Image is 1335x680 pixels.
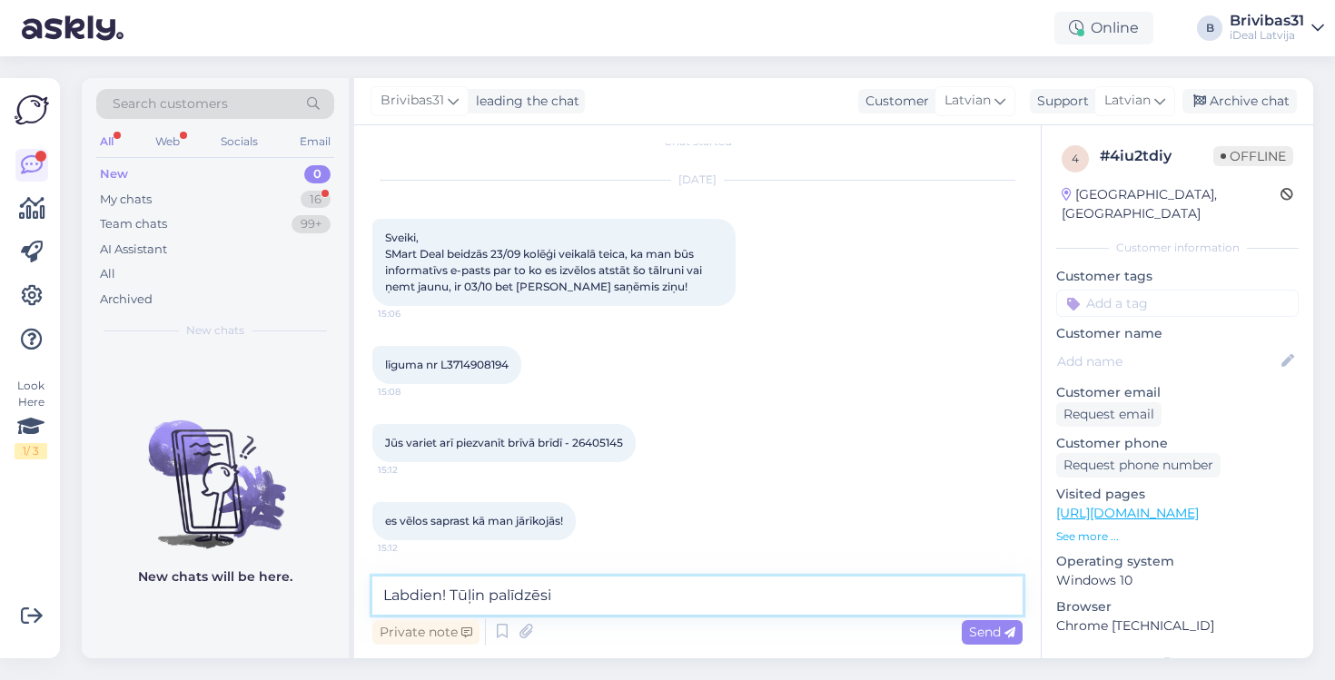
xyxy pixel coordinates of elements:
[217,130,262,153] div: Socials
[378,541,446,555] span: 15:12
[1056,528,1299,545] p: See more ...
[378,385,446,399] span: 15:08
[96,130,117,153] div: All
[1056,434,1299,453] p: Customer phone
[100,215,167,233] div: Team chats
[372,620,480,645] div: Private note
[1230,14,1324,43] a: Brivibas31iDeal Latvija
[381,91,444,111] span: Brivibas31
[1056,552,1299,571] p: Operating system
[1056,654,1299,670] div: Extra
[1056,267,1299,286] p: Customer tags
[969,624,1015,640] span: Send
[15,443,47,459] div: 1 / 3
[1056,485,1299,504] p: Visited pages
[301,191,331,209] div: 16
[1056,505,1199,521] a: [URL][DOMAIN_NAME]
[15,378,47,459] div: Look Here
[113,94,228,113] span: Search customers
[378,307,446,320] span: 15:06
[858,92,929,111] div: Customer
[1056,597,1299,616] p: Browser
[296,130,334,153] div: Email
[1072,152,1079,165] span: 4
[385,514,563,527] span: es vēlos saprast kā man jārīkojās!
[469,92,579,111] div: leading the chat
[100,265,115,283] div: All
[1056,383,1299,402] p: Customer email
[1030,92,1089,111] div: Support
[1054,12,1153,44] div: Online
[385,231,705,293] span: Sveiki, SMart Deal beidzās 23/09 kolēģi veikalā teica, ka man būs informatīvs e-pasts par to ko e...
[1056,290,1299,317] input: Add a tag
[385,436,623,449] span: Jūs variet arī piezvanīt brīvā brīdī - 26405145
[138,567,292,586] p: New chats will be here.
[1062,185,1281,223] div: [GEOGRAPHIC_DATA], [GEOGRAPHIC_DATA]
[100,191,152,209] div: My chats
[1104,91,1151,111] span: Latvian
[1213,146,1293,166] span: Offline
[1057,351,1278,371] input: Add name
[100,291,153,309] div: Archived
[1056,616,1299,636] p: Chrome [TECHNICAL_ID]
[1056,571,1299,590] p: Windows 10
[1100,145,1213,167] div: # 4iu2tdiy
[372,172,1023,188] div: [DATE]
[1056,240,1299,256] div: Customer information
[100,165,128,183] div: New
[1056,453,1221,478] div: Request phone number
[1230,14,1304,28] div: Brivibas31
[186,322,244,339] span: New chats
[1056,402,1162,427] div: Request email
[292,215,331,233] div: 99+
[1230,28,1304,43] div: iDeal Latvija
[100,241,167,259] div: AI Assistant
[304,165,331,183] div: 0
[385,358,509,371] span: līguma nr L3714908194
[378,463,446,477] span: 15:12
[1197,15,1222,41] div: B
[15,93,49,127] img: Askly Logo
[944,91,991,111] span: Latvian
[82,388,349,551] img: No chats
[152,130,183,153] div: Web
[1182,89,1297,113] div: Archive chat
[1056,324,1299,343] p: Customer name
[372,577,1023,615] textarea: Labdien! Tūļin palīdzēsi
